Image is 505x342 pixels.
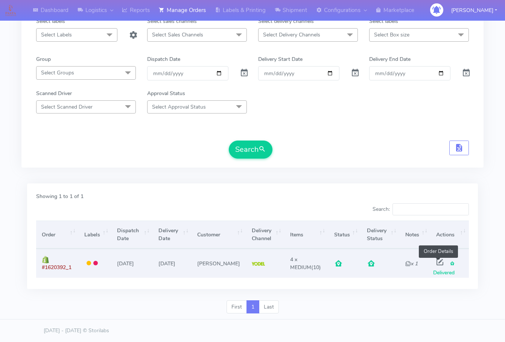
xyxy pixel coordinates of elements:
span: (10) [290,256,321,271]
label: Select labels [36,17,65,25]
th: Labels: activate to sort column ascending [79,221,111,249]
img: shopify.png [42,256,49,263]
label: Dispatch Date [147,55,180,63]
label: Delivery End Date [369,55,411,63]
span: Select Sales Channels [152,31,203,38]
th: Customer: activate to sort column ascending [192,221,246,249]
span: Select Approval Status [152,103,206,110]
td: [PERSON_NAME] [192,249,246,277]
label: Group [36,55,51,63]
th: Order: activate to sort column ascending [36,221,79,249]
th: Notes: activate to sort column ascending [400,221,430,249]
span: Select Box size [374,31,409,38]
label: Showing 1 to 1 of 1 [36,192,84,200]
a: 1 [246,300,259,314]
span: Select Scanned Driver [41,103,93,110]
span: #1620392_1 [42,264,71,271]
th: Delivery Channel: activate to sort column ascending [246,221,284,249]
label: Approval Status [147,89,185,97]
button: Search [229,141,272,159]
i: x 1 [405,260,418,267]
th: Delivery Date: activate to sort column ascending [153,221,192,249]
input: Search: [392,203,469,215]
label: Select delivery channels [258,17,314,25]
span: 4 x MEDIUM [290,256,311,271]
label: Search: [373,203,469,215]
th: Dispatch Date: activate to sort column ascending [111,221,153,249]
label: Delivery Start Date [258,55,303,63]
th: Actions: activate to sort column ascending [430,221,469,249]
button: [PERSON_NAME] [446,3,503,18]
th: Status: activate to sort column ascending [328,221,361,249]
th: Items: activate to sort column ascending [284,221,329,249]
img: Yodel [252,262,265,266]
label: Scanned Driver [36,89,72,97]
span: Delivered [433,260,455,276]
td: [DATE] [153,249,192,277]
label: Select labels [369,17,398,25]
span: Select Delivery Channels [263,31,320,38]
span: Select Labels [41,31,72,38]
td: [DATE] [111,249,153,277]
th: Delivery Status: activate to sort column ascending [361,221,400,249]
label: Select sales channels [147,17,197,25]
span: Select Groups [41,69,74,76]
